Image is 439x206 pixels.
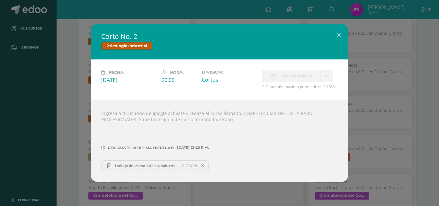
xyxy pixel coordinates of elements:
div: Cortos [202,76,257,83]
span: * El tamaño máximo permitido es 50 MB [262,84,338,89]
span: Realizaste la última entrega el [108,146,175,150]
span: Fecha: [109,70,124,75]
a: La fecha de entrega ha expirado [321,70,333,82]
div: 20:00 [162,76,197,84]
span: Hora: [170,70,184,75]
a: Trabajo del curso 2 de sip industrial.docx 217.67KB [101,160,209,171]
span: Remover entrega [197,162,208,169]
div: [DATE] [101,76,157,84]
h2: Corto No. 2 [101,32,338,41]
button: Close (Esc) [330,24,348,46]
span: Psicología Industrial [101,42,152,50]
span: Trabajo del curso 2 de sip industrial.docx [111,163,182,168]
label: La fecha de entrega ha expirado [262,70,321,82]
span: Subir tarea [282,70,312,82]
div: Ingresa a tu usuario de google actívate y realiza el curso llamado COMPETENCIAS DIGITALES PARA PR... [91,100,348,182]
span: 217.67KB [182,163,197,168]
label: División: [202,70,257,75]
